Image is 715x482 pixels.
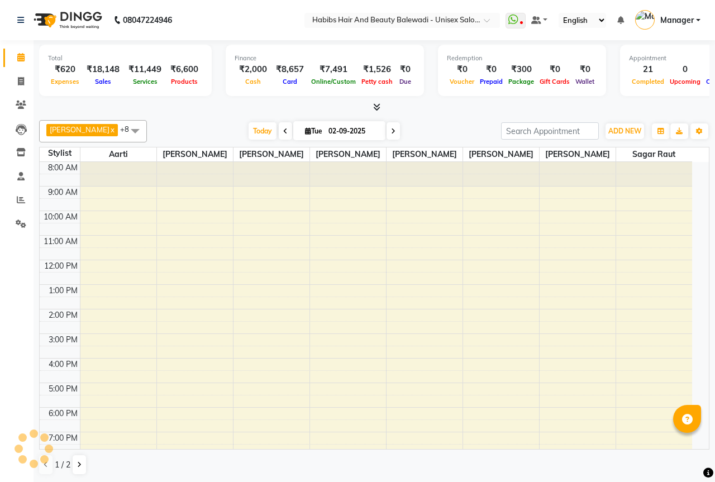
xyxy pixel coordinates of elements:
button: ADD NEW [606,123,644,139]
span: Card [280,78,300,85]
span: Aarti [80,147,156,161]
span: [PERSON_NAME] [233,147,309,161]
div: ₹7,491 [308,63,359,76]
div: 10:00 AM [41,211,80,223]
div: 21 [629,63,667,76]
div: 7:00 PM [46,432,80,444]
div: 11:00 AM [41,236,80,247]
span: Expenses [48,78,82,85]
div: ₹300 [506,63,537,76]
span: Petty cash [359,78,395,85]
img: Manager [635,10,655,30]
div: ₹620 [48,63,82,76]
span: 1 / 2 [55,459,70,471]
div: Finance [235,54,415,63]
span: +8 [120,125,137,133]
div: Total [48,54,203,63]
span: Package [506,78,537,85]
div: 3:00 PM [46,334,80,346]
div: ₹1,526 [359,63,395,76]
span: Completed [629,78,667,85]
div: ₹18,148 [82,63,124,76]
span: ADD NEW [608,127,641,135]
span: Today [249,122,277,140]
div: 8:00 AM [46,162,80,174]
div: ₹0 [537,63,573,76]
span: Sagar Raut [616,147,693,161]
span: Gift Cards [537,78,573,85]
div: Stylist [40,147,80,159]
span: [PERSON_NAME] [540,147,616,161]
span: [PERSON_NAME] [157,147,233,161]
span: Products [168,78,201,85]
div: ₹0 [447,63,477,76]
span: Wallet [573,78,597,85]
span: [PERSON_NAME] [463,147,539,161]
a: x [109,125,115,134]
div: ₹0 [477,63,506,76]
div: ₹8,657 [271,63,308,76]
span: Online/Custom [308,78,359,85]
span: Upcoming [667,78,703,85]
span: [PERSON_NAME] [387,147,463,161]
div: 6:00 PM [46,408,80,419]
div: 0 [667,63,703,76]
div: 12:00 PM [42,260,80,272]
div: ₹0 [573,63,597,76]
div: ₹11,449 [124,63,166,76]
span: [PERSON_NAME] [310,147,386,161]
input: Search Appointment [501,122,599,140]
div: ₹6,600 [166,63,203,76]
div: 4:00 PM [46,359,80,370]
span: Due [397,78,414,85]
span: Voucher [447,78,477,85]
b: 08047224946 [123,4,172,36]
span: Manager [660,15,694,26]
div: Redemption [447,54,597,63]
div: 1:00 PM [46,285,80,297]
input: 2025-09-02 [325,123,381,140]
span: Services [130,78,160,85]
span: Tue [302,127,325,135]
div: 2:00 PM [46,309,80,321]
span: Cash [242,78,264,85]
div: ₹0 [395,63,415,76]
span: [PERSON_NAME] [50,125,109,134]
span: Sales [92,78,114,85]
div: ₹2,000 [235,63,271,76]
div: 9:00 AM [46,187,80,198]
div: 5:00 PM [46,383,80,395]
span: Prepaid [477,78,506,85]
img: logo [28,4,105,36]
